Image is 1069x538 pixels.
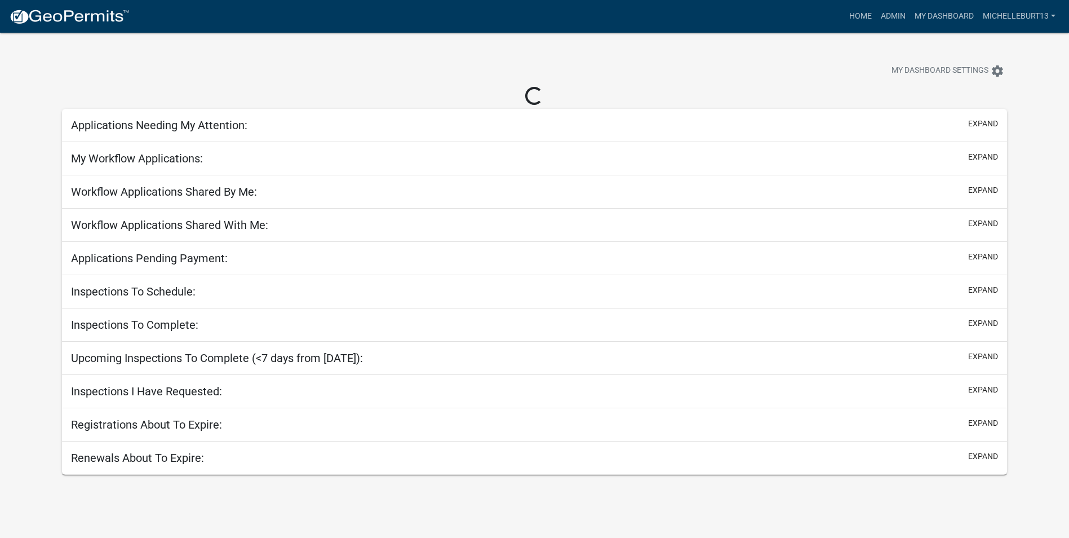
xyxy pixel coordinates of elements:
[991,64,1004,78] i: settings
[71,152,203,165] h5: My Workflow Applications:
[876,6,910,27] a: Admin
[71,118,247,132] h5: Applications Needing My Attention:
[968,384,998,396] button: expand
[71,318,198,332] h5: Inspections To Complete:
[968,218,998,230] button: expand
[968,118,998,130] button: expand
[968,184,998,196] button: expand
[968,251,998,263] button: expand
[71,185,257,199] h5: Workflow Applications Shared By Me:
[71,451,204,465] h5: Renewals About To Expire:
[891,64,988,78] span: My Dashboard Settings
[845,6,876,27] a: Home
[968,317,998,329] button: expand
[71,285,196,298] h5: Inspections To Schedule:
[71,252,228,265] h5: Applications Pending Payment:
[968,151,998,163] button: expand
[968,284,998,296] button: expand
[71,351,363,365] h5: Upcoming Inspections To Complete (<7 days from [DATE]):
[71,418,222,431] h5: Registrations About To Expire:
[71,385,222,398] h5: Inspections I Have Requested:
[968,451,998,462] button: expand
[978,6,1060,27] a: michelleburt13
[71,218,268,232] h5: Workflow Applications Shared With Me:
[968,417,998,429] button: expand
[882,60,1013,82] button: My Dashboard Settingssettings
[968,351,998,363] button: expand
[910,6,978,27] a: My Dashboard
